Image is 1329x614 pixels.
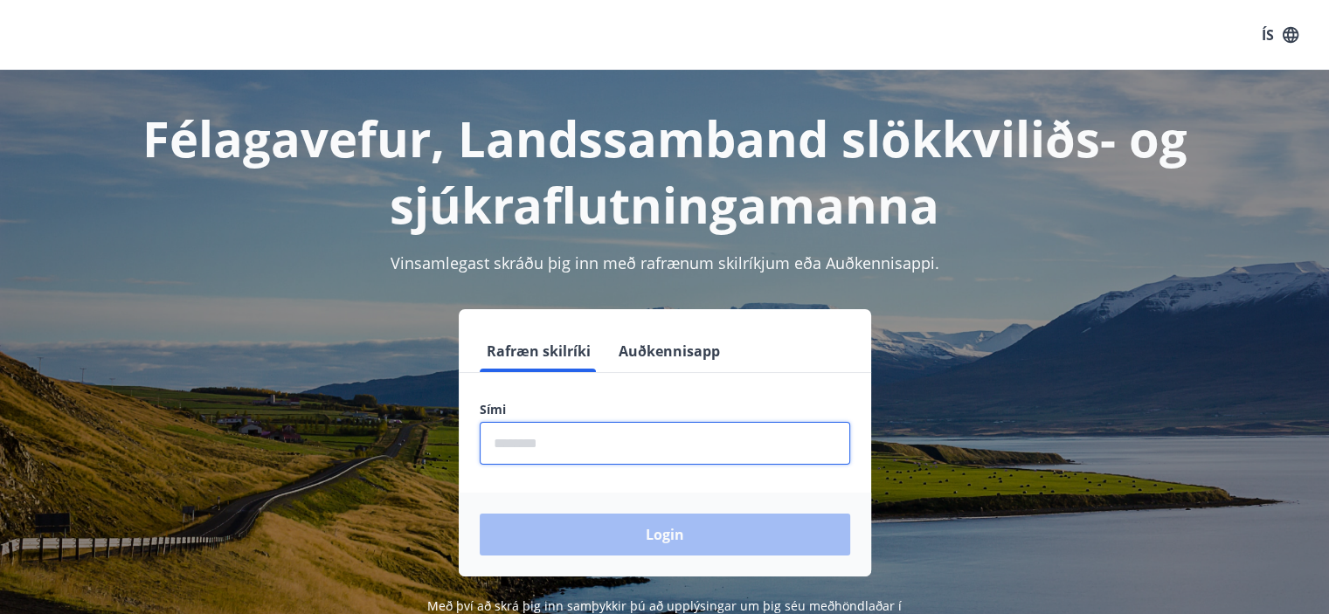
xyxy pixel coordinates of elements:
button: Auðkennisapp [612,330,727,372]
button: Rafræn skilríki [480,330,598,372]
label: Sími [480,401,850,418]
span: Vinsamlegast skráðu þig inn með rafrænum skilríkjum eða Auðkennisappi. [391,252,939,273]
h1: Félagavefur, Landssamband slökkviliðs- og sjúkraflutningamanna [57,105,1273,238]
button: ÍS [1252,19,1308,51]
